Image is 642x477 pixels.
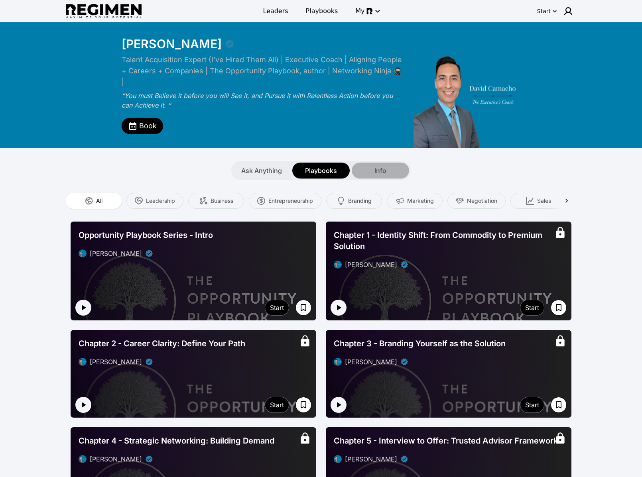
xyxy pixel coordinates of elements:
[199,197,207,205] img: Business
[400,358,408,366] div: Verified partner - David Camacho
[265,300,289,316] button: Start
[79,249,87,257] img: avatar of David Camacho
[257,197,265,205] img: Entrepreneurship
[295,300,311,316] button: Save
[355,6,364,16] span: My
[525,400,539,410] div: Start
[145,455,153,463] div: Verified partner - David Camacho
[66,4,142,19] img: Regimen logo
[249,193,321,209] button: Entrepreneurship
[334,435,558,446] span: Chapter 5 - Interview to Offer: Trusted Advisor Framework
[122,118,163,134] button: Book
[299,335,311,347] div: This is paid content
[270,303,284,312] div: Start
[563,6,573,16] img: user icon
[211,197,233,205] span: Business
[537,7,551,15] div: Start
[263,6,288,16] span: Leaders
[301,4,343,18] a: Playbooks
[258,4,293,18] a: Leaders
[326,193,382,209] button: Branding
[299,432,311,445] div: This is paid content
[225,39,234,49] div: Verified partner - David Camacho
[295,397,311,413] button: Save
[387,193,443,209] button: Marketing
[66,193,122,209] button: All
[265,397,289,413] button: Start
[345,357,397,367] div: [PERSON_NAME]
[510,193,566,209] button: Sales
[467,197,497,205] span: Negotiation
[292,163,350,179] button: Playbooks
[396,197,404,205] img: Marketing
[270,400,284,410] div: Start
[126,193,183,209] button: Leadership
[135,197,143,205] img: Leadership
[306,6,338,16] span: Playbooks
[400,261,408,269] div: Verified partner - David Camacho
[146,197,175,205] span: Leadership
[374,166,386,175] span: Info
[351,4,384,18] button: My
[334,358,342,366] img: avatar of David Camacho
[536,5,559,18] button: Start
[551,397,567,413] button: Save
[122,37,222,51] div: [PERSON_NAME]
[407,197,434,205] span: Marketing
[79,435,274,446] span: Chapter 4 - Strategic Networking: Building Demand
[334,455,342,463] img: avatar of David Camacho
[456,197,464,205] img: Negotiation
[75,397,91,413] button: Play intro
[79,338,245,349] span: Chapter 2 - Career Clarity: Define Your Path
[537,197,551,205] span: Sales
[268,197,313,205] span: Entrepreneurship
[90,249,142,258] div: [PERSON_NAME]
[90,357,142,367] div: [PERSON_NAME]
[90,454,142,464] div: [PERSON_NAME]
[554,432,567,445] div: This is paid content
[334,230,563,252] span: Chapter 1 - Identity Shift: From Commodity to Premium Solution
[122,54,405,88] div: Talent Acquisition Expert (I’ve Hired Them All) | Executive Coach | Aligning People + Careers + C...
[79,230,213,241] span: Opportunity Playbook Series - Intro
[145,249,153,257] div: Verified partner - David Camacho
[145,358,153,366] div: Verified partner - David Camacho
[348,197,372,205] span: Branding
[85,197,93,205] img: All
[188,193,244,209] button: Business
[331,397,347,413] button: Play intro
[551,300,567,316] button: Save
[305,166,337,175] span: Playbooks
[345,260,397,269] div: [PERSON_NAME]
[526,197,534,205] img: Sales
[241,166,282,175] span: Ask Anything
[79,358,87,366] img: avatar of David Camacho
[139,120,157,132] span: Book
[554,226,567,239] div: This is paid content
[520,300,544,316] button: Start
[447,193,506,209] button: Negotiation
[337,197,345,205] img: Branding
[96,197,102,205] span: All
[352,163,409,179] button: Info
[334,261,342,269] img: avatar of David Camacho
[122,91,405,110] div: “You must Believe it before you will See it, and Pursue it with Relentless Action before you can ...
[79,455,87,463] img: avatar of David Camacho
[331,300,347,316] button: Play intro
[525,303,539,312] div: Start
[75,300,91,316] button: Play intro
[334,338,506,349] span: Chapter 3 - Branding Yourself as the Solution
[520,397,544,413] button: Start
[554,335,567,347] div: This is paid content
[400,455,408,463] div: Verified partner - David Camacho
[345,454,397,464] div: [PERSON_NAME]
[233,163,290,179] button: Ask Anything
